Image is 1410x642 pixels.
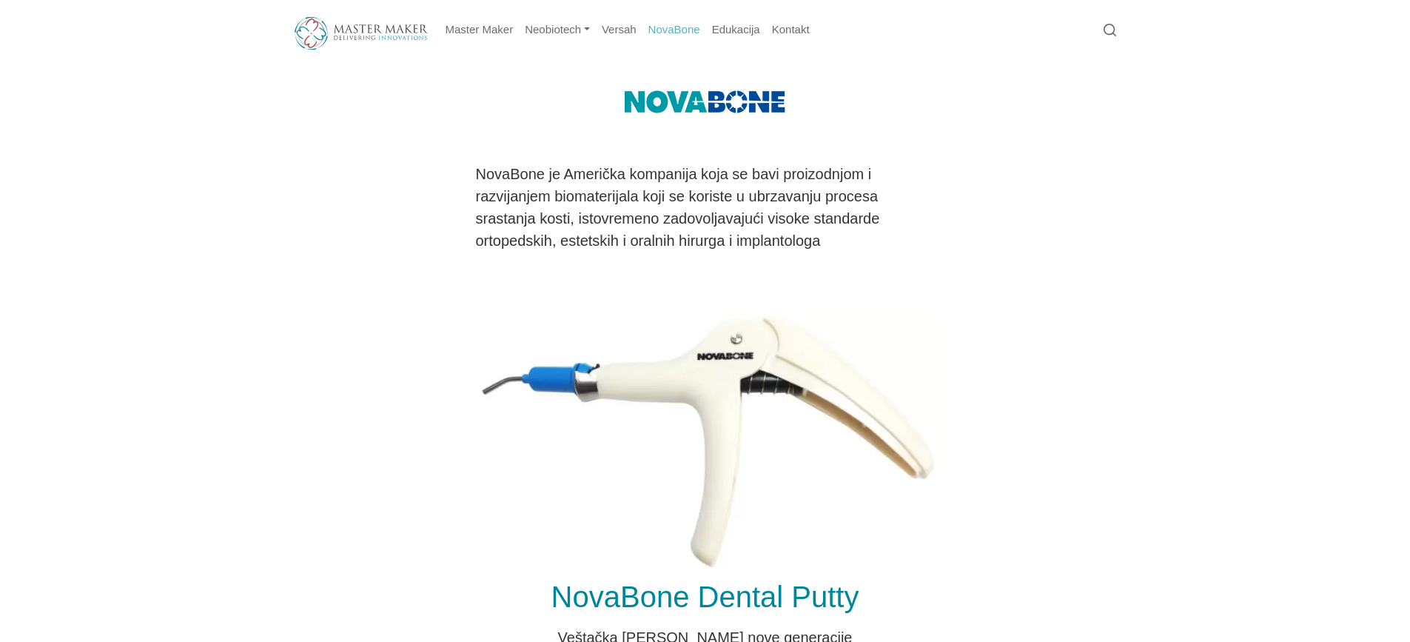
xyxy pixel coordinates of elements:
[302,582,1109,612] h1: NovaBone Dental Putty
[440,16,520,44] a: Master Maker
[766,16,816,44] a: Kontakt
[706,16,766,44] a: Edukacija
[519,16,596,44] a: Neobiotech
[596,16,642,44] a: Versah
[476,163,935,252] p: NovaBone je Američka kompanija koja se bavi proizodnjom i razvijanjem biomaterijala koji se koris...
[642,16,706,44] a: NovaBone
[295,17,428,50] img: Master Maker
